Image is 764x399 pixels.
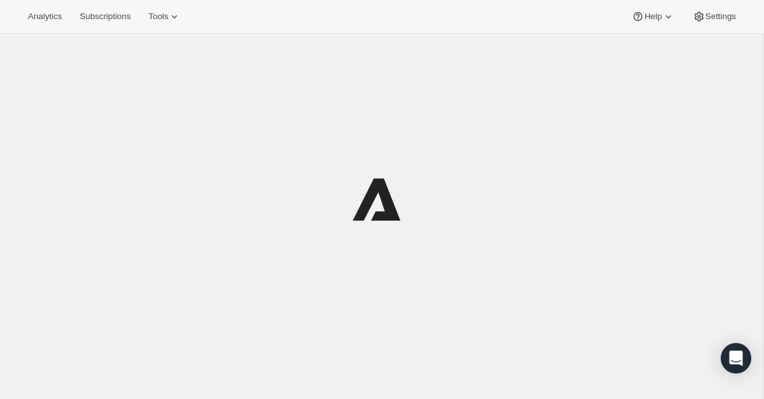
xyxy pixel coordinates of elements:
[141,8,188,25] button: Tools
[148,11,168,22] span: Tools
[705,11,736,22] span: Settings
[624,8,682,25] button: Help
[20,8,69,25] button: Analytics
[721,343,751,374] div: Open Intercom Messenger
[685,8,744,25] button: Settings
[28,11,62,22] span: Analytics
[72,8,138,25] button: Subscriptions
[80,11,131,22] span: Subscriptions
[644,11,661,22] span: Help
